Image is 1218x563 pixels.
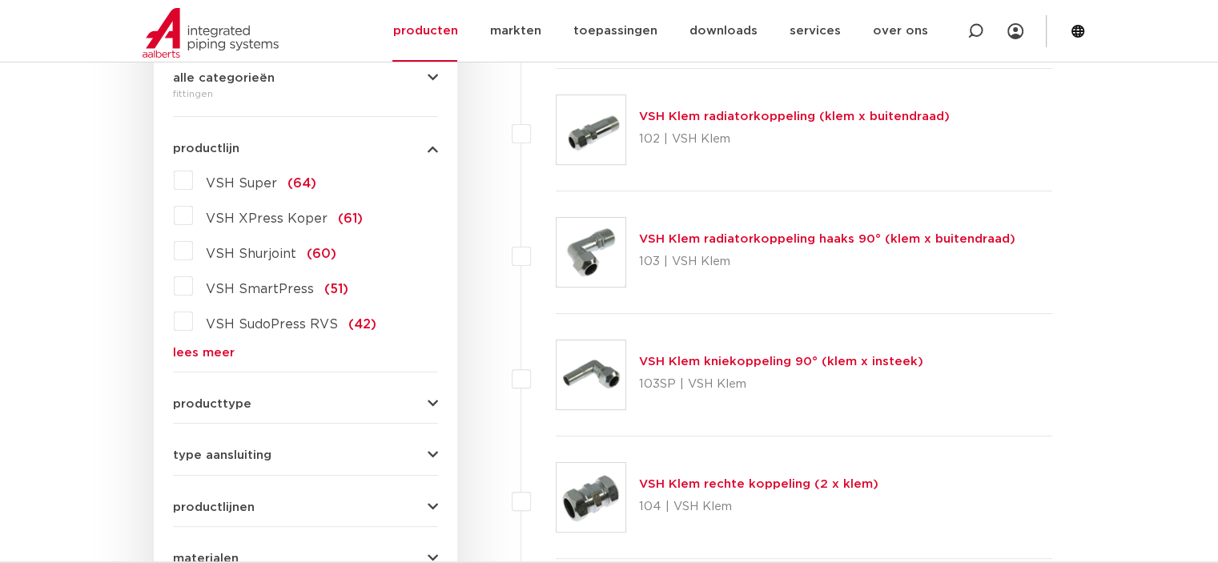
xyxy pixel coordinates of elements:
[639,478,878,490] a: VSH Klem rechte koppeling (2 x klem)
[639,111,950,123] a: VSH Klem radiatorkoppeling (klem x buitendraad)
[639,233,1015,245] a: VSH Klem radiatorkoppeling haaks 90° (klem x buitendraad)
[173,501,255,513] span: productlijnen
[639,249,1015,275] p: 103 | VSH Klem
[348,318,376,331] span: (42)
[173,72,438,84] button: alle categorieën
[324,283,348,296] span: (51)
[173,72,275,84] span: alle categorieën
[338,212,363,225] span: (61)
[206,177,277,190] span: VSH Super
[557,463,625,532] img: Thumbnail for VSH Klem rechte koppeling (2 x klem)
[173,398,438,410] button: producttype
[287,177,316,190] span: (64)
[557,340,625,409] img: Thumbnail for VSH Klem kniekoppeling 90° (klem x insteek)
[639,372,923,397] p: 103SP | VSH Klem
[639,356,923,368] a: VSH Klem kniekoppeling 90° (klem x insteek)
[173,501,438,513] button: productlijnen
[557,218,625,287] img: Thumbnail for VSH Klem radiatorkoppeling haaks 90° (klem x buitendraad)
[173,84,438,103] div: fittingen
[206,318,338,331] span: VSH SudoPress RVS
[173,449,271,461] span: type aansluiting
[639,127,950,152] p: 102 | VSH Klem
[206,212,328,225] span: VSH XPress Koper
[173,143,438,155] button: productlijn
[173,449,438,461] button: type aansluiting
[639,494,878,520] p: 104 | VSH Klem
[173,347,438,359] a: lees meer
[307,247,336,260] span: (60)
[557,95,625,164] img: Thumbnail for VSH Klem radiatorkoppeling (klem x buitendraad)
[206,247,296,260] span: VSH Shurjoint
[206,283,314,296] span: VSH SmartPress
[173,143,239,155] span: productlijn
[173,398,251,410] span: producttype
